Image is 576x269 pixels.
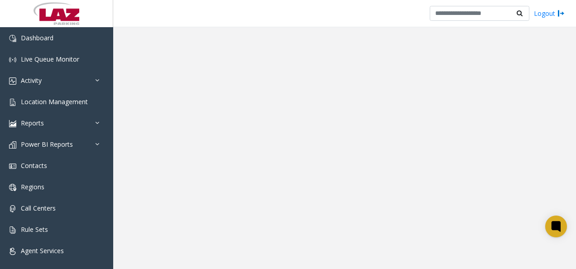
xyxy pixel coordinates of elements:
[21,204,56,212] span: Call Centers
[21,119,44,127] span: Reports
[9,56,16,63] img: 'icon'
[9,120,16,127] img: 'icon'
[9,184,16,191] img: 'icon'
[21,76,42,85] span: Activity
[9,35,16,42] img: 'icon'
[21,140,73,149] span: Power BI Reports
[21,183,44,191] span: Regions
[9,205,16,212] img: 'icon'
[9,99,16,106] img: 'icon'
[9,141,16,149] img: 'icon'
[9,248,16,255] img: 'icon'
[21,97,88,106] span: Location Management
[557,9,565,18] img: logout
[9,226,16,234] img: 'icon'
[534,9,565,18] a: Logout
[21,55,79,63] span: Live Queue Monitor
[21,161,47,170] span: Contacts
[21,34,53,42] span: Dashboard
[21,225,48,234] span: Rule Sets
[21,246,64,255] span: Agent Services
[9,163,16,170] img: 'icon'
[9,77,16,85] img: 'icon'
